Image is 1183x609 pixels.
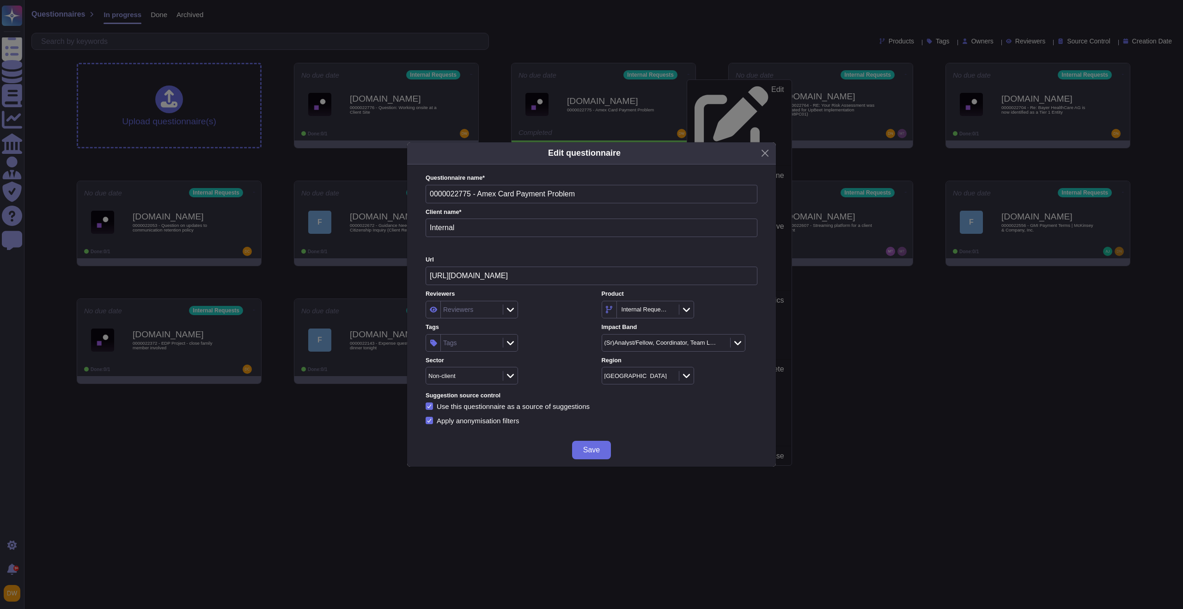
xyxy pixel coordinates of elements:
label: Suggestion source control [426,393,757,399]
input: Enter questionnaire name [426,185,757,203]
h5: Edit questionnaire [548,147,621,159]
label: Region [602,358,757,364]
div: (Sr)Analyst/Fellow, Coordinator, Team Leader [604,340,719,346]
label: Sector [426,358,581,364]
button: Close [758,146,772,160]
div: Reviewers [443,306,473,313]
label: Questionnaire name [426,175,757,181]
label: Url [426,257,757,263]
input: Online platform url [426,267,757,285]
label: Reviewers [426,291,581,297]
span: Save [583,446,600,454]
label: Impact Band [602,324,757,330]
div: Tags [443,340,457,346]
label: Tags [426,324,581,330]
div: Internal Requests [622,306,667,312]
div: [GEOGRAPHIC_DATA] [604,373,667,379]
div: Non-client [428,373,456,379]
label: Product [602,291,757,297]
input: Enter company name of the client [426,219,757,237]
div: Use this questionnaire as a source of suggestions [437,403,590,410]
div: Apply anonymisation filters [437,417,521,424]
button: Save [572,441,611,459]
label: Client name [426,209,757,215]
